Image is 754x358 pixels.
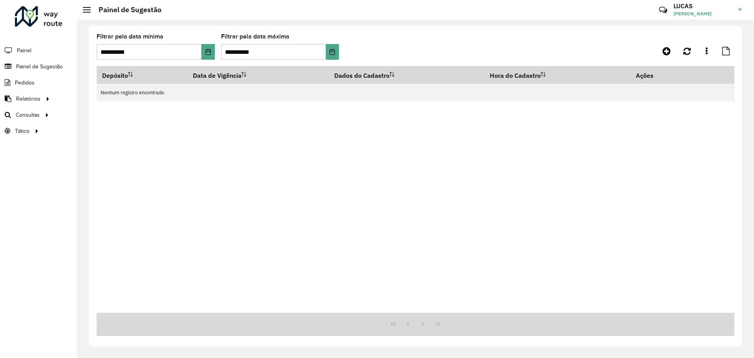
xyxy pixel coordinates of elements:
font: [PERSON_NAME] [673,11,712,17]
font: LUCAS [673,2,693,10]
font: Data de Vigência [193,72,242,79]
font: Hora do Cadastro [490,72,541,79]
font: Ações [636,72,653,79]
font: Relatórios [16,96,40,102]
font: Filtrar pela data máxima [221,33,289,40]
font: Painel de Sugestão [99,5,161,14]
button: Escolha a data [201,44,214,60]
font: Consultas [16,112,40,118]
font: Tático [15,128,29,134]
font: Dados do Cadastro [334,72,390,79]
font: Nenhum registro encontrado [101,89,164,96]
button: Escolha a data [326,44,339,60]
a: Contato Rápido [655,2,672,18]
font: Painel [17,48,31,53]
font: Filtrar pela data mínima [97,33,163,40]
font: Painel de Sugestão [16,64,63,70]
font: Depósito [102,72,128,79]
font: Pedidos [15,80,35,86]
